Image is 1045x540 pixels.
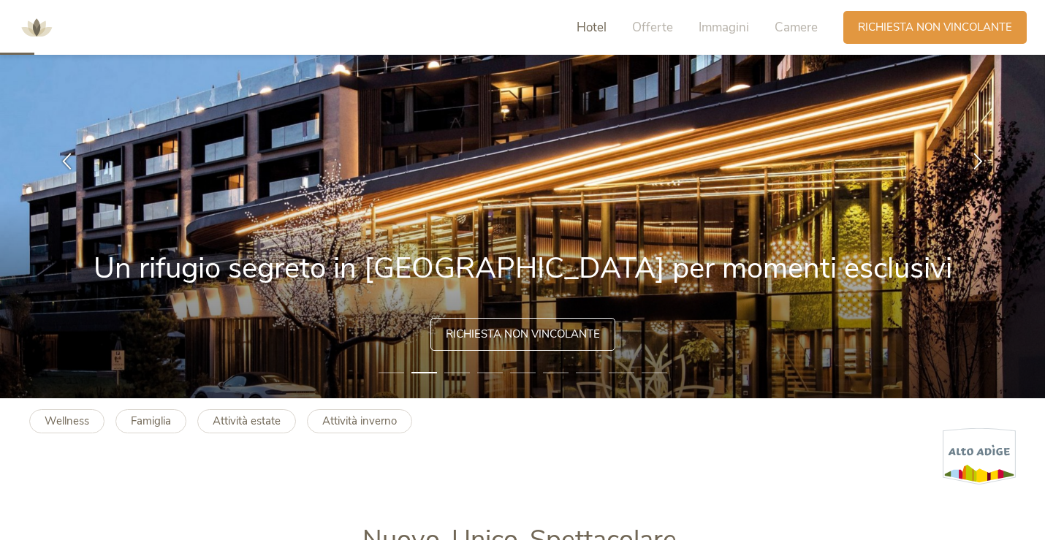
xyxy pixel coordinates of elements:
[115,409,186,433] a: Famiglia
[322,414,397,428] b: Attività inverno
[699,19,749,36] span: Immagini
[446,327,600,342] span: Richiesta non vincolante
[307,409,412,433] a: Attività inverno
[29,409,104,433] a: Wellness
[213,414,281,428] b: Attività estate
[131,414,171,428] b: Famiglia
[45,414,89,428] b: Wellness
[15,6,58,50] img: AMONTI & LUNARIS Wellnessresort
[15,22,58,32] a: AMONTI & LUNARIS Wellnessresort
[775,19,818,36] span: Camere
[858,20,1012,35] span: Richiesta non vincolante
[632,19,673,36] span: Offerte
[197,409,296,433] a: Attività estate
[943,427,1016,485] img: Alto Adige
[577,19,607,36] span: Hotel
